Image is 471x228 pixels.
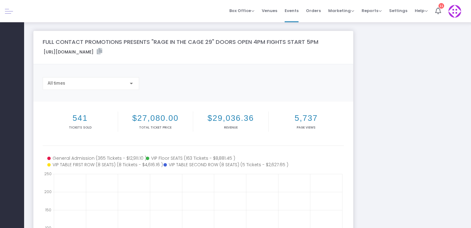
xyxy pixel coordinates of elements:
h2: 5,737 [270,113,343,123]
p: Revenue [194,125,267,130]
text: 150 [45,207,51,212]
span: Orders [306,3,321,19]
p: Page Views [270,125,343,130]
div: 11 [439,3,444,9]
span: Events [285,3,299,19]
span: Help [415,8,428,14]
span: All times [48,81,65,86]
span: Reports [362,8,382,14]
p: Tickets sold [44,125,117,130]
span: Marketing [328,8,354,14]
span: Settings [389,3,407,19]
h2: $29,036.36 [194,113,267,123]
text: 250 [44,171,52,176]
h2: $27,080.00 [119,113,192,123]
label: [URL][DOMAIN_NAME] [44,48,102,55]
h2: 541 [44,113,117,123]
span: Venues [262,3,277,19]
span: Box Office [229,8,254,14]
p: Total Ticket Price [119,125,192,130]
text: 200 [44,189,52,194]
m-panel-title: FULL CONTACT PROMOTIONS PRESENTS "RAGE IN THE CAGE 29" DOORS OPEN 4PM FIGHTS START 5PM [43,38,318,46]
